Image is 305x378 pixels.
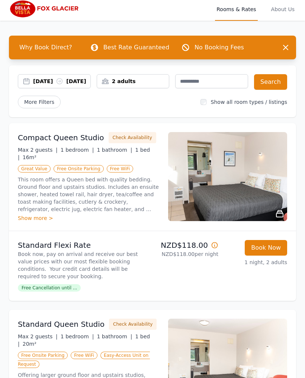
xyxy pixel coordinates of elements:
span: Great Value [18,165,51,172]
p: Standard Flexi Rate [18,240,150,250]
p: NZD$118.00 [155,240,218,250]
p: NZD$118.00 per night [155,250,218,258]
button: Check Availability [109,132,156,143]
span: Why Book Direct? [13,40,78,55]
span: 1 bathroom | [97,333,132,339]
p: 1 night, 2 adults [224,259,287,266]
h3: Compact Queen Studio [18,132,104,143]
h3: Standard Queen Studio [18,319,105,329]
button: Book Now [245,240,287,256]
div: Show more > [18,214,159,222]
span: 1 bedroom | [61,147,94,153]
p: Best Rate Guaranteed [103,43,169,52]
span: Max 2 guests | [18,333,58,339]
span: 20m² [23,341,36,347]
div: 2 adults [97,78,169,85]
span: Free Cancellation until ... [18,284,81,292]
span: 1 bedroom | [61,333,94,339]
span: More Filters [18,96,61,108]
label: Show all room types / listings [211,99,287,105]
p: No Booking Fees [195,43,244,52]
span: Max 2 guests | [18,147,58,153]
span: Free Onsite Parking [54,165,103,172]
button: Search [254,74,287,90]
span: 1 bathroom | [97,147,132,153]
span: Free WiFi [71,352,97,359]
span: Free Onsite Parking [18,352,68,359]
button: Check Availability [109,319,157,330]
p: This room offers a Queen bed with quality bedding. Ground floor and upstairs studios. Includes an... [18,176,159,213]
div: [DATE] [DATE] [33,78,90,85]
span: Free WiFi [107,165,134,172]
p: Book now, pay on arrival and receive our best value prices with our most flexible booking conditi... [18,250,150,280]
span: 16m² [23,154,36,160]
